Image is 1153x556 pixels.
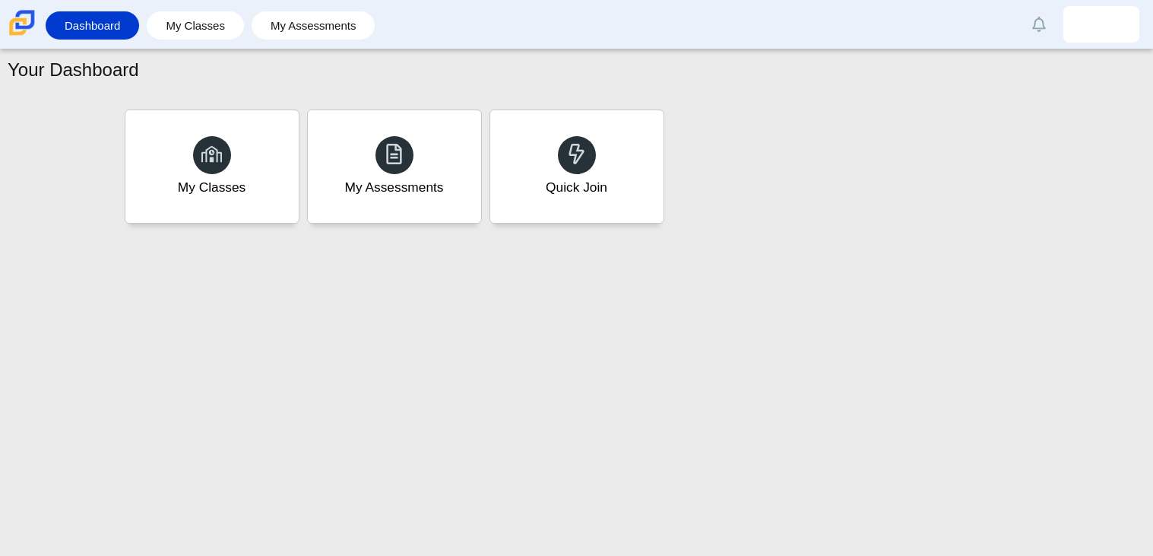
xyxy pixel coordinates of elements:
a: My Assessments [307,110,482,224]
div: My Classes [178,178,246,197]
a: Quick Join [489,110,664,224]
div: Quick Join [546,178,607,197]
a: Alerts [1022,8,1056,41]
a: david.ahuatzi.xdQfdX [1063,6,1139,43]
a: My Assessments [259,11,368,40]
a: My Classes [154,11,236,40]
img: Carmen School of Science & Technology [6,7,38,39]
a: My Classes [125,110,299,224]
div: My Assessments [345,178,444,197]
a: Carmen School of Science & Technology [6,28,38,41]
a: Dashboard [53,11,131,40]
h1: Your Dashboard [8,57,139,83]
img: david.ahuatzi.xdQfdX [1089,12,1113,37]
